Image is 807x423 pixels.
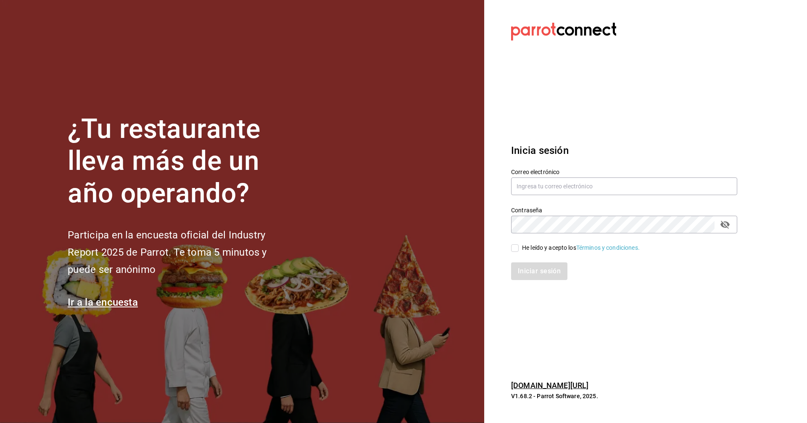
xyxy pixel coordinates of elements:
[511,177,737,195] input: Ingresa tu correo electrónico
[68,227,295,278] h2: Participa en la encuesta oficial del Industry Report 2025 de Parrot. Te toma 5 minutos y puede se...
[576,244,640,251] a: Términos y condiciones.
[718,217,732,232] button: passwordField
[511,143,737,158] h3: Inicia sesión
[511,392,737,400] p: V1.68.2 - Parrot Software, 2025.
[511,207,737,213] label: Contraseña
[511,169,737,174] label: Correo electrónico
[68,296,138,308] a: Ir a la encuesta
[522,243,640,252] div: He leído y acepto los
[68,113,295,210] h1: ¿Tu restaurante lleva más de un año operando?
[511,381,588,390] a: [DOMAIN_NAME][URL]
